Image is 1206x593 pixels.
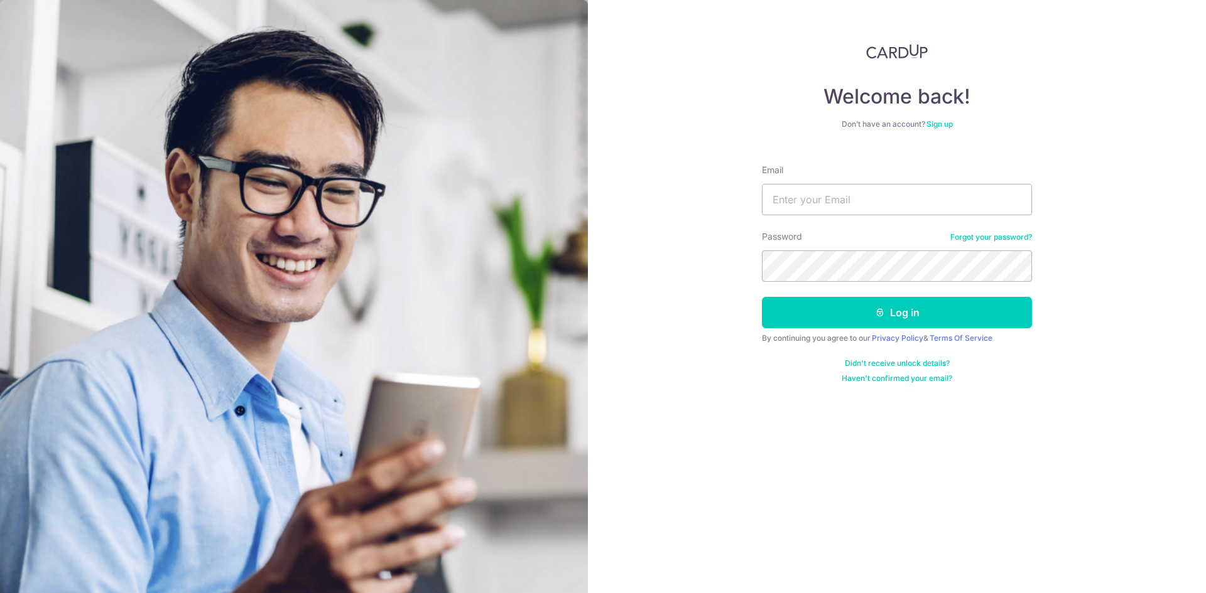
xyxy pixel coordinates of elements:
[762,184,1032,215] input: Enter your Email
[866,44,928,59] img: CardUp Logo
[762,230,802,243] label: Password
[930,333,992,343] a: Terms Of Service
[762,297,1032,328] button: Log in
[845,358,950,368] a: Didn't receive unlock details?
[762,164,783,176] label: Email
[950,232,1032,242] a: Forgot your password?
[842,373,952,383] a: Haven't confirmed your email?
[762,84,1032,109] h4: Welcome back!
[762,119,1032,129] div: Don’t have an account?
[872,333,923,343] a: Privacy Policy
[926,119,953,129] a: Sign up
[762,333,1032,343] div: By continuing you agree to our &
